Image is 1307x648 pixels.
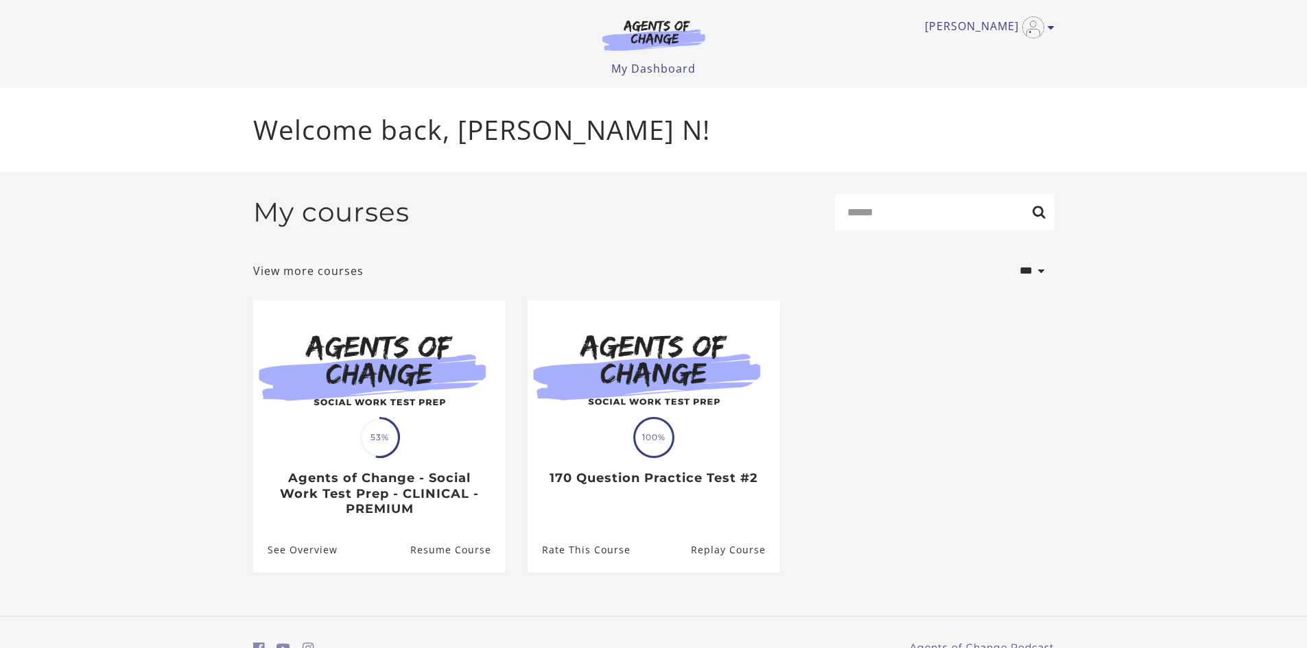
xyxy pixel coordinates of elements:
[588,19,720,51] img: Agents of Change Logo
[253,196,410,228] h2: My courses
[253,527,338,572] a: Agents of Change - Social Work Test Prep - CLINICAL - PREMIUM: See Overview
[410,527,505,572] a: Agents of Change - Social Work Test Prep - CLINICAL - PREMIUM: Resume Course
[542,470,765,486] h3: 170 Question Practice Test #2
[268,470,491,517] h3: Agents of Change - Social Work Test Prep - CLINICAL - PREMIUM
[361,419,398,456] span: 53%
[611,61,696,76] a: My Dashboard
[528,527,631,572] a: 170 Question Practice Test #2: Rate This Course
[925,16,1048,38] a: Toggle menu
[690,527,779,572] a: 170 Question Practice Test #2: Resume Course
[635,419,672,456] span: 100%
[253,110,1055,150] p: Welcome back, [PERSON_NAME] N!
[253,263,364,279] a: View more courses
